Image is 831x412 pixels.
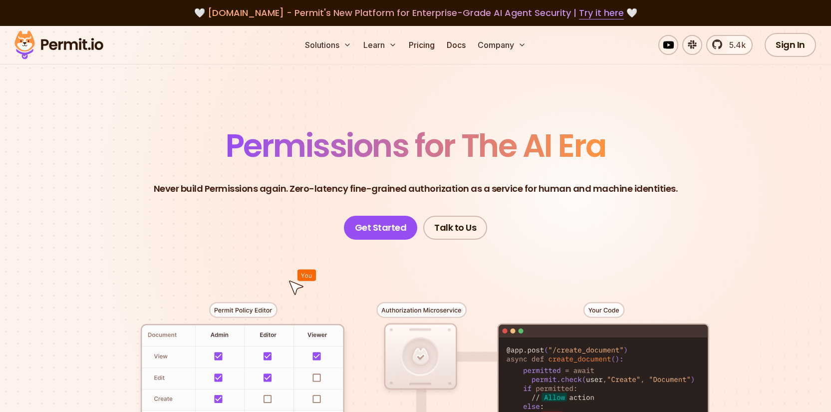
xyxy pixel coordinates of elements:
button: Company [474,35,530,55]
span: [DOMAIN_NAME] - Permit's New Platform for Enterprise-Grade AI Agent Security | [208,6,624,19]
a: Sign In [765,33,816,57]
a: Pricing [405,35,439,55]
button: Solutions [301,35,355,55]
a: Docs [443,35,470,55]
a: Try it here [579,6,624,19]
p: Never build Permissions again. Zero-latency fine-grained authorization as a service for human and... [154,182,678,196]
a: Get Started [344,216,418,240]
button: Learn [359,35,401,55]
a: 5.4k [706,35,753,55]
span: Permissions for The AI Era [226,123,606,168]
div: 🤍 🤍 [24,6,807,20]
img: Permit logo [10,28,108,62]
span: 5.4k [723,39,746,51]
a: Talk to Us [423,216,487,240]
